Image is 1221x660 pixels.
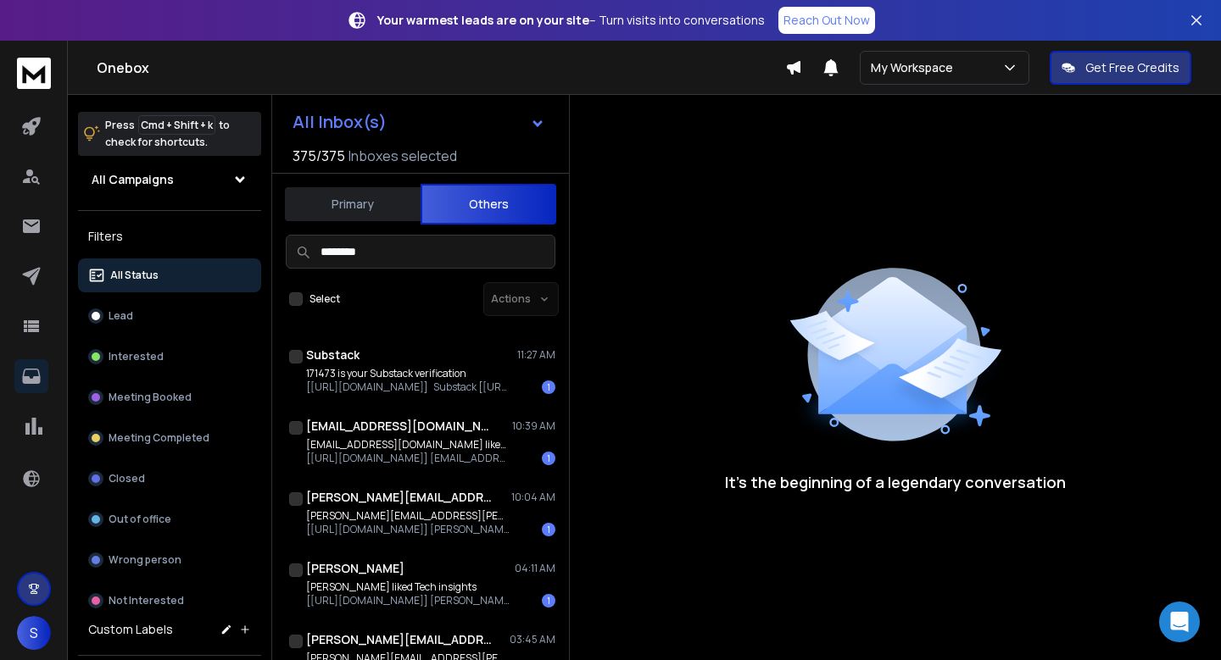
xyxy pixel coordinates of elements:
h1: [EMAIL_ADDRESS][DOMAIN_NAME] [306,418,493,435]
h3: Custom Labels [88,621,173,638]
p: 10:04 AM [511,491,555,504]
button: Closed [78,462,261,496]
button: Primary [285,186,421,223]
h1: Onebox [97,58,785,78]
p: Press to check for shortcuts. [105,117,230,151]
p: Closed [109,472,145,485]
h1: All Campaigns [92,171,174,188]
button: Lead [78,299,261,333]
div: 1 [542,594,555,607]
span: 375 / 375 [293,146,345,166]
button: All Campaigns [78,163,261,197]
p: – Turn visits into conversations [377,12,765,29]
div: Open Intercom Messenger [1159,602,1200,642]
p: Interested [109,350,164,363]
p: Wrong person [109,553,181,567]
p: Out of office [109,513,171,526]
label: Select [309,292,340,306]
span: Cmd + Shift + k [138,115,215,135]
h3: Inboxes selected [348,146,457,166]
h1: [PERSON_NAME][EMAIL_ADDRESS][PERSON_NAME][DOMAIN_NAME] [306,489,493,506]
p: All Status [110,269,159,282]
p: Lead [109,309,133,323]
button: Others [421,184,556,225]
p: 03:45 AM [510,633,555,646]
p: 171473 is your Substack verification [306,367,510,380]
h1: All Inbox(s) [293,114,387,130]
h1: [PERSON_NAME][EMAIL_ADDRESS][PERSON_NAME][DOMAIN_NAME] [306,631,493,648]
button: Wrong person [78,543,261,577]
h3: Filters [78,225,261,248]
button: Get Free Credits [1050,51,1191,85]
a: Reach Out Now [778,7,875,34]
button: All Inbox(s) [279,105,559,139]
p: [PERSON_NAME][EMAIL_ADDRESS][PERSON_NAME][DOMAIN_NAME] liked Tech insights incoming—AI, [306,509,510,523]
p: 11:27 AM [517,348,555,362]
p: 10:39 AM [512,419,555,433]
p: [[URL][DOMAIN_NAME]] [EMAIL_ADDRESS][DOMAIN_NAME] liked You’re in: Tech, [306,452,510,465]
p: Reach Out Now [783,12,870,29]
div: 1 [542,380,555,394]
button: Meeting Booked [78,380,261,414]
button: All Status [78,258,261,292]
strong: Your warmest leads are on your site [377,12,589,28]
p: [PERSON_NAME] liked Tech insights [306,580,510,594]
p: [EMAIL_ADDRESS][DOMAIN_NAME] liked You’re in: Tech, [306,438,510,452]
p: My Workspace [871,59,960,76]
button: Interested [78,340,261,374]
button: Meeting Completed [78,421,261,455]
p: It’s the beginning of a legendary conversation [725,470,1066,494]
button: S [17,616,51,650]
h1: [PERSON_NAME] [306,560,404,577]
p: [[URL][DOMAIN_NAME]] [PERSON_NAME] liked Tech insights [306,594,510,607]
img: logo [17,58,51,89]
p: Not Interested [109,594,184,607]
p: Get Free Credits [1085,59,1179,76]
div: 1 [542,452,555,465]
button: Not Interested [78,584,261,618]
div: 1 [542,523,555,536]
p: 04:11 AM [515,562,555,575]
p: Meeting Completed [109,431,209,445]
h1: Substack [306,347,360,363]
p: [[URL][DOMAIN_NAME]] [PERSON_NAME][EMAIL_ADDRESS][PERSON_NAME][DOMAIN_NAME] liked Tech insights i... [306,523,510,536]
p: Meeting Booked [109,391,192,404]
p: [[URL][DOMAIN_NAME]] Substack [[URL][DOMAIN_NAME]!,w_80,h_80,c_fill,f_auto,q_auto:good,fl_progres... [306,380,510,394]
button: Out of office [78,502,261,536]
